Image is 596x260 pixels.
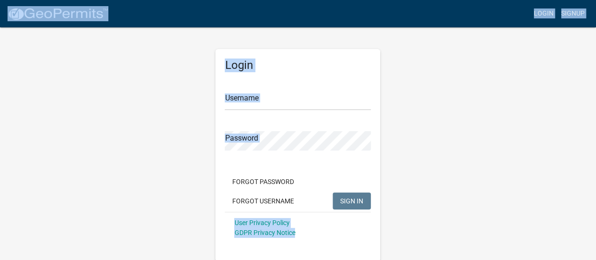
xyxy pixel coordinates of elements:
a: GDPR Privacy Notice [234,229,295,236]
button: Forgot Username [225,193,302,210]
h5: Login [225,59,371,72]
a: Signup [557,5,588,23]
a: Login [530,5,557,23]
button: SIGN IN [333,193,371,210]
button: Forgot Password [225,173,302,190]
a: User Privacy Policy [234,219,289,226]
span: SIGN IN [340,197,363,204]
